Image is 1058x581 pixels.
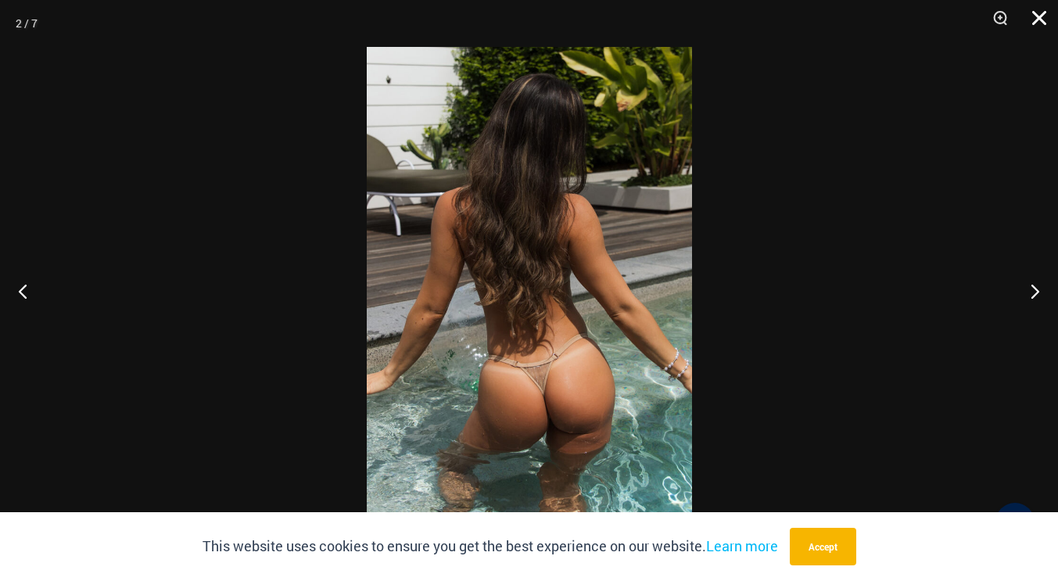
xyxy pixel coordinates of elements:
[790,528,856,565] button: Accept
[203,535,778,558] p: This website uses cookies to ensure you get the best experience on our website.
[367,47,692,534] img: Lightning Shimmer Glittering Dunes 317 Tri Top 469 Thong 02
[16,12,38,35] div: 2 / 7
[706,536,778,555] a: Learn more
[999,252,1058,330] button: Next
